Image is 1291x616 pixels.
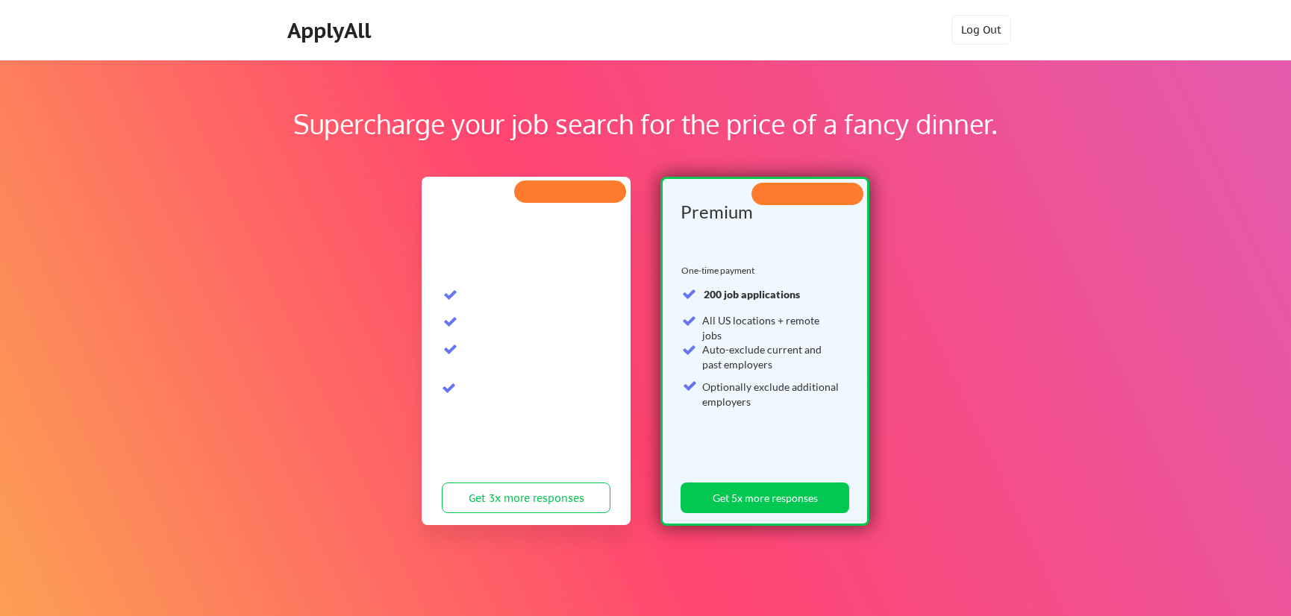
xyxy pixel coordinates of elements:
[702,313,840,342] div: All US locations + remote jobs
[702,342,840,371] div: Auto-exclude current and past employers
[96,104,1195,144] div: Supercharge your job search for the price of a fancy dinner.
[702,380,840,409] div: Optionally exclude additional employers
[287,18,375,43] div: ApplyAll
[681,265,759,277] div: One-time payment
[704,288,800,301] strong: 200 job applications
[681,483,849,513] button: Get 5x more responses
[681,203,844,221] div: Premium
[951,15,1011,45] button: Log Out
[442,483,610,513] button: Get 3x more responses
